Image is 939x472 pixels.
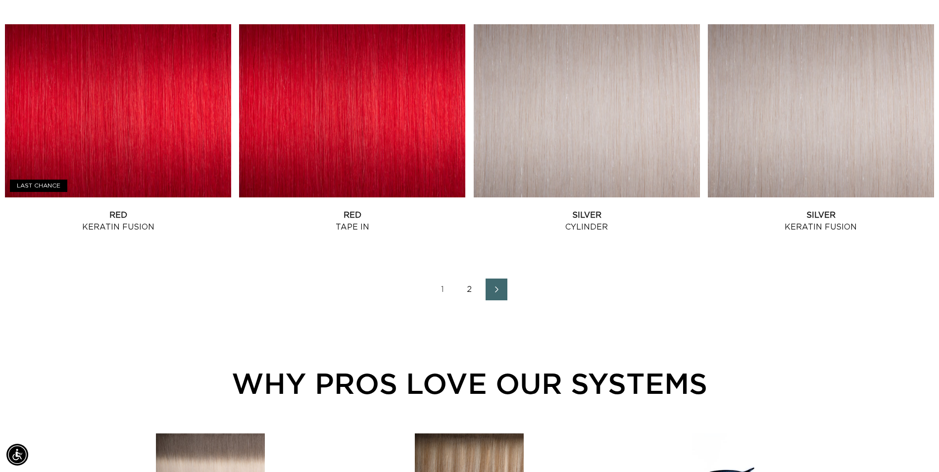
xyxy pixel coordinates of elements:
[486,279,507,300] a: Next page
[239,209,465,233] a: Red Tape In
[890,425,939,472] iframe: Chat Widget
[5,209,231,233] a: Red Keratin Fusion
[474,209,700,233] a: Silver Cylinder
[432,279,454,300] a: Page 1
[59,362,880,405] div: WHY PROS LOVE OUR SYSTEMS
[459,279,481,300] a: Page 2
[6,444,28,466] div: Accessibility Menu
[5,279,934,300] nav: Pagination
[708,209,934,233] a: Silver Keratin Fusion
